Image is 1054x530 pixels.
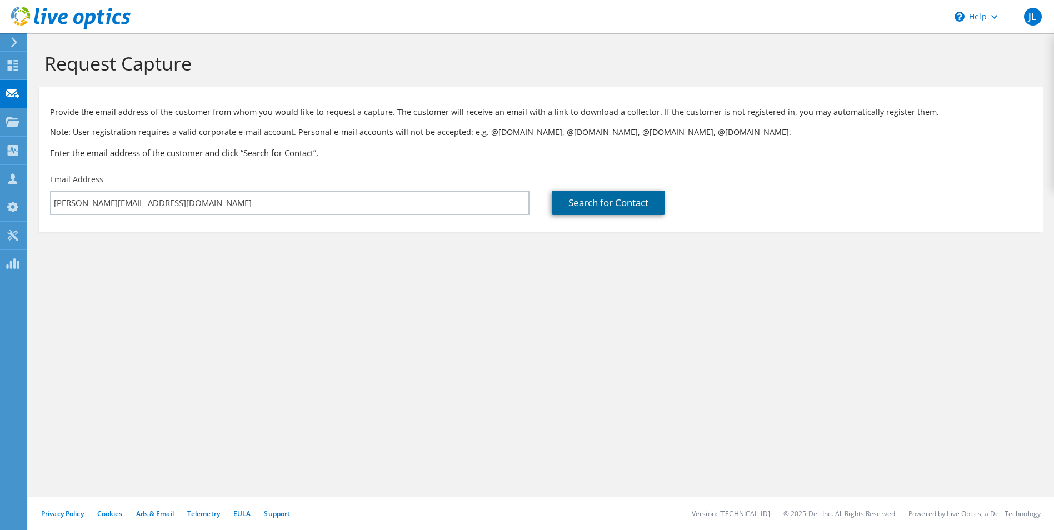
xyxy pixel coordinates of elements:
[908,509,1041,518] li: Powered by Live Optics, a Dell Technology
[50,191,530,215] input: Verified by Zero Phishing
[50,106,1032,118] p: Provide the email address of the customer from whom you would like to request a capture. The cust...
[50,126,1032,138] p: Note: User registration requires a valid corporate e-mail account. Personal e-mail accounts will ...
[552,191,665,215] a: Search for Contact
[955,12,965,22] svg: \n
[783,509,895,518] li: © 2025 Dell Inc. All Rights Reserved
[97,509,123,518] a: Cookies
[1024,8,1042,26] span: JL
[44,52,1032,75] h1: Request Capture
[692,509,770,518] li: Version: [TECHNICAL_ID]
[264,509,290,518] a: Support
[187,509,220,518] a: Telemetry
[50,174,103,185] label: Email Address
[136,509,174,518] a: Ads & Email
[41,509,84,518] a: Privacy Policy
[233,509,251,518] a: EULA
[50,147,1032,159] h3: Enter the email address of the customer and click “Search for Contact”.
